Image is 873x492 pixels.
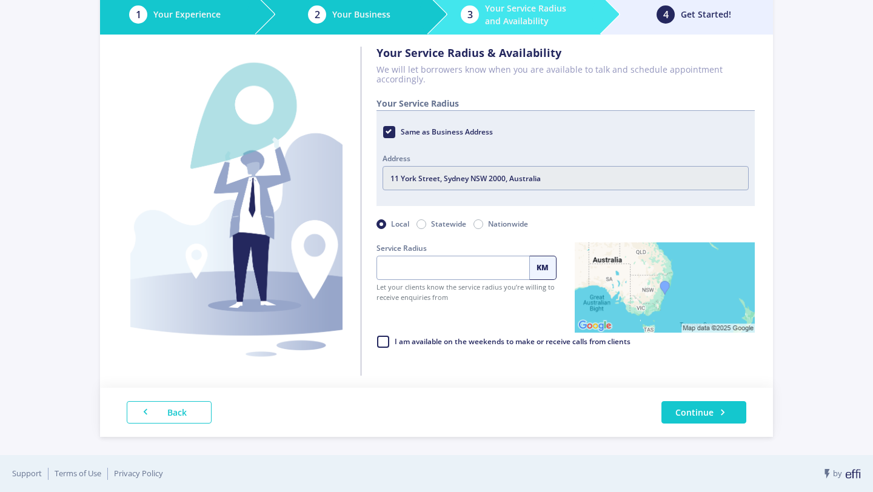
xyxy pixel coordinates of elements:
h5: We will let borrowers know when you are available to talk and schedule appointment accordingly. [376,65,755,85]
span: by [821,468,861,480]
label: Nationwide [488,217,528,231]
button: Continue [661,401,746,424]
a: Support [12,468,42,479]
label: Address [383,153,749,164]
small: Let your clients know the service radius you’re willing to receive enquiries from [376,282,557,302]
label: Service Radius [376,242,557,254]
input: eg. 5/11 York Street, Sydney NSW 2000 [383,166,749,190]
label: Your Business [332,8,390,21]
div: 2 [308,5,326,24]
button: Back [127,401,212,424]
h3: Your Service Radius & Availability [376,47,755,60]
a: Terms of Use [55,468,101,479]
label: Your Service Radius [376,98,459,109]
a: Privacy Policy [114,468,163,479]
label: Same as Business Address [400,123,493,141]
label: Your Experience [153,8,221,21]
label: Statewide [431,217,466,231]
div: 3 [461,5,479,24]
label: Get Started! [681,8,731,21]
img: staticmap [575,242,755,333]
label: I am available on the weekends to make or receive calls from clients [393,333,630,351]
div: KM [529,256,557,280]
div: 1 [129,5,147,24]
label: Local [391,217,409,231]
label: Your Service Radius and Availability [485,2,582,27]
div: 4 [657,5,675,24]
img: service_area.69eb1d1.png [130,53,343,370]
